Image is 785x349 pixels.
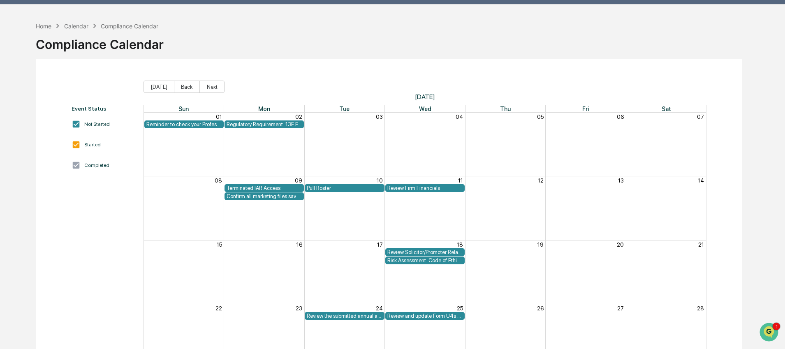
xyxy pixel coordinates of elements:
[25,112,67,118] span: [PERSON_NAME]
[58,203,100,210] a: Powered byPylon
[377,177,383,184] button: 10
[296,305,302,312] button: 23
[56,165,105,180] a: 🗄️Attestations
[698,177,704,184] button: 14
[387,249,463,255] div: Review Solicitor/Promoter Relationships and policies
[73,112,90,118] span: [DATE]
[458,177,463,184] button: 11
[16,112,23,119] img: 1746055101610-c473b297-6a78-478c-a979-82029cc54cd1
[73,134,90,141] span: [DATE]
[307,185,382,191] div: Pull Roster
[697,305,704,312] button: 28
[16,184,52,192] span: Data Lookup
[146,121,222,127] div: Reminder to check your Professional Designation and IAR CE credits.
[174,81,200,93] button: Back
[84,121,110,127] div: Not Started
[36,30,164,52] div: Compliance Calendar
[537,113,544,120] button: 05
[759,322,781,344] iframe: Open customer support
[8,169,15,176] div: 🖐️
[538,177,544,184] button: 12
[36,23,51,30] div: Home
[387,257,463,263] div: Risk Assessment: Code of Ethics/IAR Review (workflow review only)
[618,177,624,184] button: 13
[582,105,589,112] span: Fri
[617,241,624,248] button: 20
[537,241,544,248] button: 19
[8,91,55,98] div: Past conversations
[64,23,88,30] div: Calendar
[101,23,158,30] div: Compliance Calendar
[8,63,23,78] img: 1746055101610-c473b297-6a78-478c-a979-82029cc54cd1
[68,112,71,118] span: •
[217,241,222,248] button: 15
[295,177,302,184] button: 09
[25,134,67,141] span: [PERSON_NAME]
[17,63,32,78] img: 8933085812038_c878075ebb4cc5468115_72.jpg
[457,241,463,248] button: 18
[178,105,189,112] span: Sun
[258,105,270,112] span: Mon
[456,113,463,120] button: 04
[8,185,15,191] div: 🔎
[8,104,21,117] img: Jack Rasmussen
[307,313,382,319] div: Review the submitted annual attestations of access personnel
[500,105,511,112] span: Thu
[5,180,55,195] a: 🔎Data Lookup
[376,113,383,120] button: 03
[8,126,21,139] img: Jack Rasmussen
[8,17,150,30] p: How can we help?
[216,113,222,120] button: 01
[617,305,624,312] button: 27
[419,105,431,112] span: Wed
[72,105,135,112] div: Event Status
[387,313,463,319] div: Review and update Form U4s and Form ADV Part 2Bs (as needed)
[68,134,71,141] span: •
[144,93,707,101] span: [DATE]
[227,185,302,191] div: Terminated IAR Access
[84,142,101,148] div: Started
[376,305,383,312] button: 24
[144,81,174,93] button: [DATE]
[617,113,624,120] button: 06
[60,169,66,176] div: 🗄️
[227,121,302,127] div: Regulatory Requirement: 13F Filings DUE *Do we have to do anything for this or does TW do it?
[37,71,113,78] div: We're available if you need us!
[387,185,463,191] div: Review Firm Financials
[339,105,350,112] span: Tue
[84,162,109,168] div: Completed
[16,134,23,141] img: 1746055101610-c473b297-6a78-478c-a979-82029cc54cd1
[215,177,222,184] button: 08
[37,63,135,71] div: Start new chat
[5,165,56,180] a: 🖐️Preclearance
[457,305,463,312] button: 25
[68,168,102,176] span: Attestations
[295,113,302,120] button: 02
[697,113,704,120] button: 07
[127,90,150,99] button: See all
[662,105,671,112] span: Sat
[82,204,100,210] span: Pylon
[16,168,53,176] span: Preclearance
[227,193,302,199] div: Confirm all marketing files saved and submitted for approval in greenboard
[215,305,222,312] button: 22
[200,81,225,93] button: Next
[140,65,150,75] button: Start new chat
[296,241,302,248] button: 16
[698,241,704,248] button: 21
[537,305,544,312] button: 26
[377,241,383,248] button: 17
